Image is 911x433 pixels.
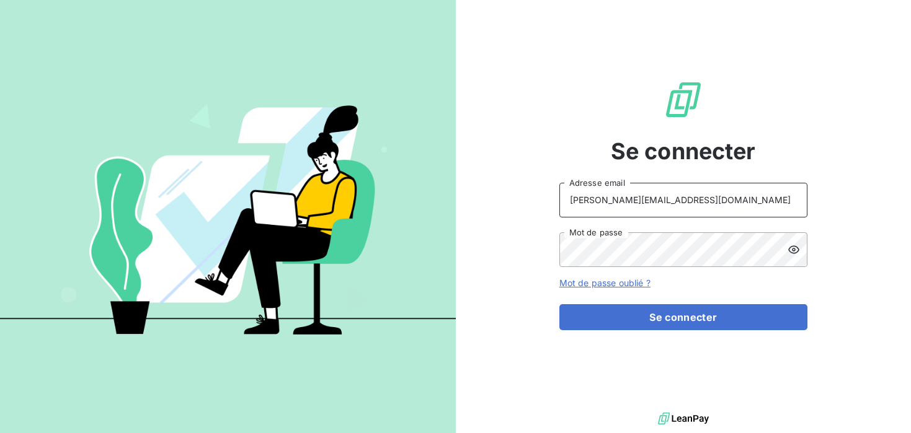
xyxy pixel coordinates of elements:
img: logo [658,409,709,428]
input: placeholder [559,183,807,217]
a: Mot de passe oublié ? [559,278,651,288]
button: Se connecter [559,304,807,330]
span: Se connecter [611,134,756,168]
img: Logo LeanPay [664,80,703,120]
